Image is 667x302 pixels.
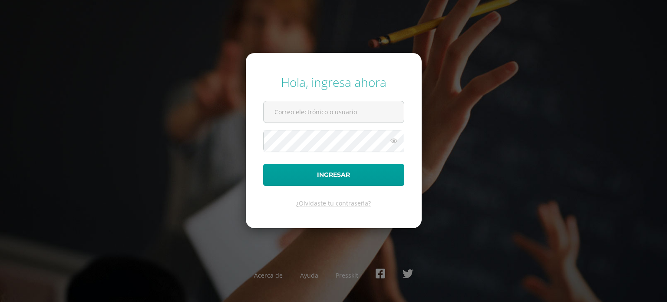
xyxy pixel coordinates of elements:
a: ¿Olvidaste tu contraseña? [296,199,371,207]
a: Ayuda [300,271,318,279]
a: Presskit [336,271,358,279]
input: Correo electrónico o usuario [264,101,404,123]
button: Ingresar [263,164,404,186]
a: Acerca de [254,271,283,279]
div: Hola, ingresa ahora [263,74,404,90]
